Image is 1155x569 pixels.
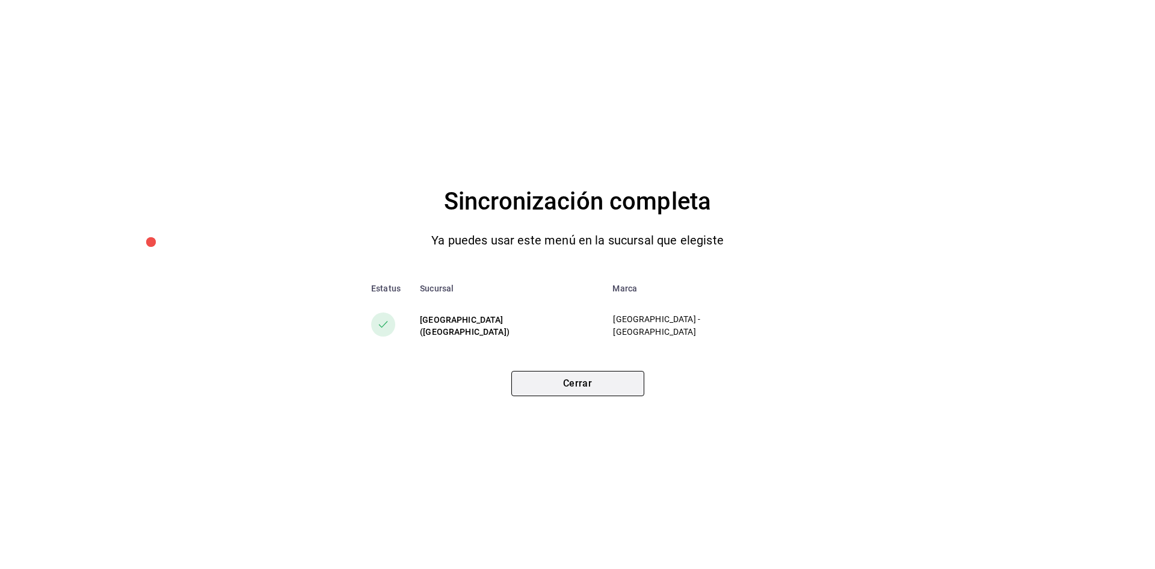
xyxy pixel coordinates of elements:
[352,274,410,303] th: Estatus
[431,231,724,250] p: Ya puedes usar este menú en la sucursal que elegiste
[603,274,803,303] th: Marca
[420,314,593,338] div: [GEOGRAPHIC_DATA] ([GEOGRAPHIC_DATA])
[410,274,603,303] th: Sucursal
[511,371,644,396] button: Cerrar
[613,313,783,338] p: [GEOGRAPHIC_DATA] - [GEOGRAPHIC_DATA]
[444,182,711,221] h4: Sincronización completa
